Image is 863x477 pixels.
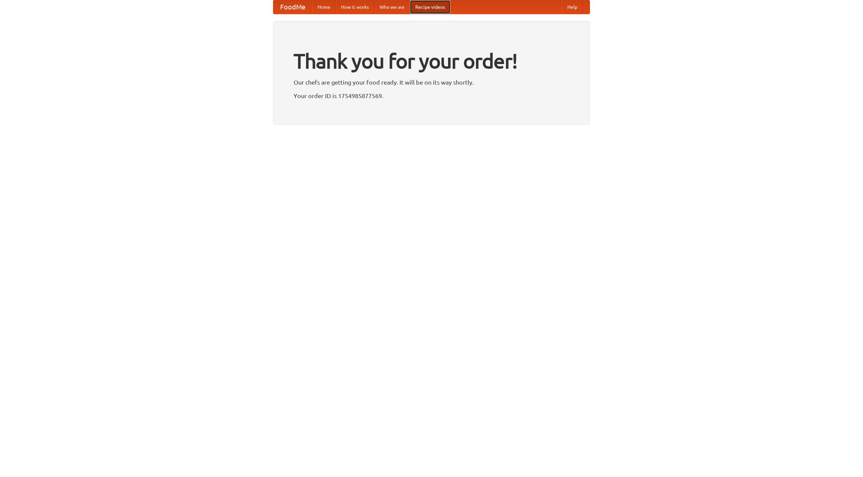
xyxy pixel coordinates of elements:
a: Who we are [374,0,410,14]
h1: Thank you for your order! [294,45,569,77]
a: Recipe videos [410,0,450,14]
p: Your order ID is 1754985877569. [294,91,569,101]
a: How it works [336,0,374,14]
p: Our chefs are getting your food ready. It will be on its way shortly. [294,77,569,87]
a: Help [562,0,583,14]
a: Home [312,0,336,14]
a: FoodMe [273,0,312,14]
